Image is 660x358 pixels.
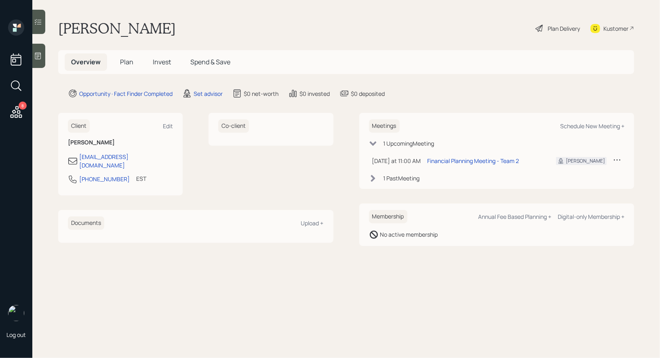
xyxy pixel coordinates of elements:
div: [EMAIL_ADDRESS][DOMAIN_NAME] [79,153,173,169]
div: Opportunity · Fact Finder Completed [79,89,173,98]
div: Digital-only Membership + [558,213,624,220]
div: EST [136,174,146,183]
span: Invest [153,57,171,66]
div: Edit [163,122,173,130]
div: Kustomer [603,24,628,33]
div: Schedule New Meeting + [560,122,624,130]
div: $0 deposited [351,89,385,98]
div: Log out [6,331,26,339]
div: No active membership [380,230,438,239]
h6: Co-client [218,119,249,133]
div: 8 [19,102,27,110]
div: [DATE] at 11:00 AM [372,157,421,165]
div: Set advisor [194,89,223,98]
h1: [PERSON_NAME] [58,19,176,37]
div: Financial Planning Meeting - Team 2 [428,157,519,165]
h6: Documents [68,216,104,230]
h6: Meetings [369,119,400,133]
div: 1 Past Meeting [384,174,420,182]
div: Upload + [301,219,324,227]
div: $0 invested [299,89,330,98]
div: 1 Upcoming Meeting [384,139,434,148]
div: [PHONE_NUMBER] [79,175,130,183]
h6: Client [68,119,90,133]
span: Spend & Save [190,57,230,66]
h6: Membership [369,210,407,223]
span: Overview [71,57,101,66]
div: [PERSON_NAME] [566,157,605,165]
img: treva-nostdahl-headshot.png [8,305,24,321]
div: Plan Delivery [548,24,580,33]
div: $0 net-worth [244,89,278,98]
div: Annual Fee Based Planning + [478,213,551,220]
span: Plan [120,57,133,66]
h6: [PERSON_NAME] [68,139,173,146]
